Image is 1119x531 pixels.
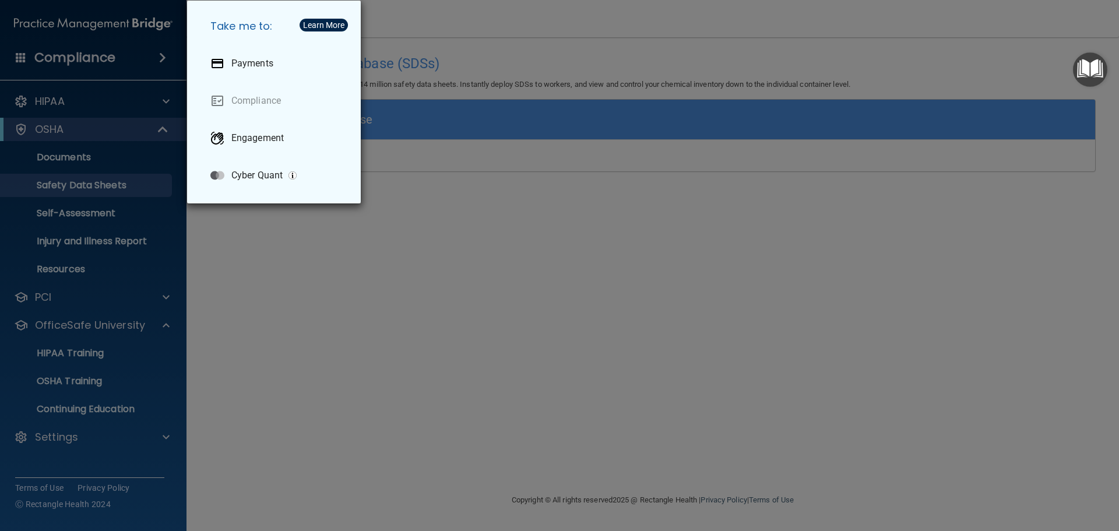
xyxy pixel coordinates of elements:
[231,132,284,144] p: Engagement
[231,58,273,69] p: Payments
[201,122,351,154] a: Engagement
[231,170,283,181] p: Cyber Quant
[1073,52,1107,87] button: Open Resource Center
[300,19,348,31] button: Learn More
[201,10,351,43] h5: Take me to:
[201,159,351,192] a: Cyber Quant
[303,21,344,29] div: Learn More
[201,85,351,117] a: Compliance
[201,47,351,80] a: Payments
